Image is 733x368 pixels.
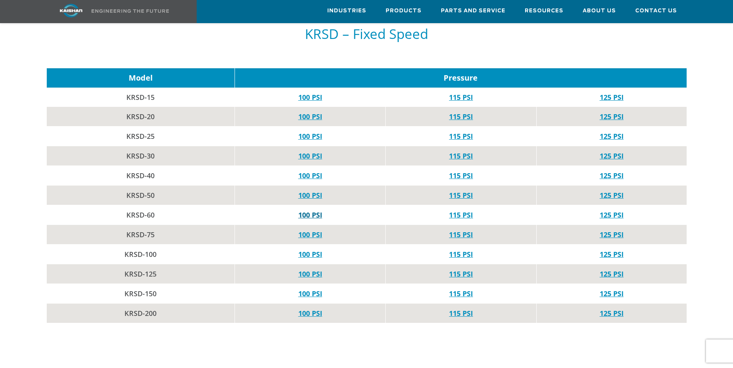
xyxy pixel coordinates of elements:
[298,171,322,180] a: 100 PSI
[298,230,322,239] a: 100 PSI
[298,289,322,298] a: 100 PSI
[525,7,563,15] span: Resources
[327,0,366,21] a: Industries
[600,289,624,298] a: 125 PSI
[600,93,624,102] a: 125 PSI
[525,0,563,21] a: Resources
[600,250,624,259] a: 125 PSI
[441,0,505,21] a: Parts and Service
[600,151,624,160] a: 125 PSI
[449,210,473,219] a: 115 PSI
[600,210,624,219] a: 125 PSI
[47,27,687,41] h5: KRSD – Fixed Speed
[449,191,473,200] a: 115 PSI
[449,250,473,259] a: 115 PSI
[298,250,322,259] a: 100 PSI
[47,245,235,264] td: KRSD-100
[47,68,235,88] td: Model
[298,132,322,141] a: 100 PSI
[441,7,505,15] span: Parts and Service
[47,88,235,107] td: KRSD-15
[449,151,473,160] a: 115 PSI
[449,269,473,279] a: 115 PSI
[583,7,616,15] span: About Us
[47,107,235,127] td: KRSD-20
[47,127,235,146] td: KRSD-25
[449,132,473,141] a: 115 PSI
[386,0,422,21] a: Products
[449,112,473,121] a: 115 PSI
[298,210,322,219] a: 100 PSI
[449,230,473,239] a: 115 PSI
[600,191,624,200] a: 125 PSI
[583,0,616,21] a: About Us
[92,9,169,13] img: Engineering the future
[600,309,624,318] a: 125 PSI
[235,68,686,88] td: Pressure
[449,93,473,102] a: 115 PSI
[42,4,100,17] img: kaishan logo
[327,7,366,15] span: Industries
[298,309,322,318] a: 100 PSI
[298,151,322,160] a: 100 PSI
[47,186,235,205] td: KRSD-50
[47,146,235,166] td: KRSD-30
[47,225,235,245] td: KRSD-75
[298,269,322,279] a: 100 PSI
[298,93,322,102] a: 100 PSI
[600,112,624,121] a: 125 PSI
[298,112,322,121] a: 100 PSI
[635,7,677,15] span: Contact Us
[386,7,422,15] span: Products
[635,0,677,21] a: Contact Us
[298,191,322,200] a: 100 PSI
[600,230,624,239] a: 125 PSI
[47,166,235,186] td: KRSD-40
[47,284,235,304] td: KRSD-150
[449,289,473,298] a: 115 PSI
[47,304,235,323] td: KRSD-200
[449,171,473,180] a: 115 PSI
[449,309,473,318] a: 115 PSI
[47,264,235,284] td: KRSD-125
[600,171,624,180] a: 125 PSI
[600,132,624,141] a: 125 PSI
[600,269,624,279] a: 125 PSI
[47,205,235,225] td: KRSD-60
